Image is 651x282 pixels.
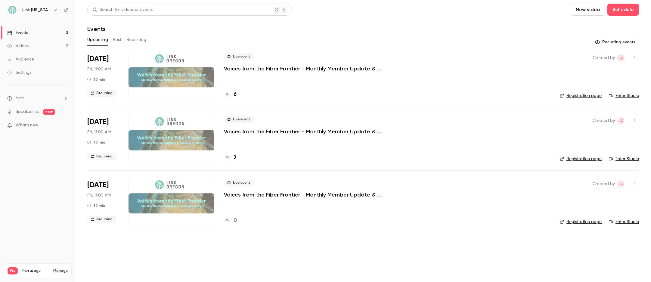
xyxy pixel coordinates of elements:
[224,217,237,225] a: 0
[87,25,106,33] h1: Events
[7,70,31,76] div: Settings
[87,117,109,127] span: [DATE]
[87,140,105,145] div: 30 min
[560,93,602,99] a: Registration page
[87,192,111,198] span: Fri, 11:00 AM
[87,52,119,100] div: Oct 17 Fri, 11:00 AM (America/Los Angeles)
[8,5,17,15] img: Link Oregon
[87,115,119,163] div: Nov 21 Fri, 11:00 AM (America/Los Angeles)
[126,35,147,45] button: Recurring
[7,43,29,49] div: Videos
[560,219,602,225] a: Registration page
[607,4,639,16] button: Schedule
[571,4,605,16] button: New video
[609,93,639,99] a: Enter Studio
[234,154,237,162] h4: 2
[92,7,153,13] div: Search for videos or events
[609,156,639,162] a: Enter Studio
[224,116,254,123] span: Live event
[234,91,237,99] h4: 6
[87,90,116,97] span: Recurring
[224,91,237,99] a: 6
[7,56,34,62] div: Audience
[87,216,116,223] span: Recurring
[87,178,119,226] div: Dec 19 Fri, 11:00 AM (America/Los Angeles)
[224,154,237,162] a: 2
[7,95,68,101] li: help-dropdown-opener
[617,180,625,187] span: Jerry Gaube
[224,53,254,60] span: Live event
[16,109,39,115] a: SpeakerHub
[618,54,624,61] span: JG
[224,128,405,135] a: Voices from the Fiber Frontier - Monthly Member Update & Broadband Briefing
[87,77,105,82] div: 30 min
[8,267,18,274] span: Pro
[16,122,38,129] span: What's new
[87,54,109,64] span: [DATE]
[87,153,116,160] span: Recurring
[617,54,625,61] span: Jerry Gaube
[618,180,624,187] span: JG
[21,268,50,273] span: Plan usage
[224,191,405,198] a: Voices from the Fiber Frontier - Monthly Member Update & Broadband Briefing
[113,35,122,45] button: Past
[7,30,28,36] div: Events
[22,7,51,13] h6: Link [US_STATE]
[593,117,615,124] span: Created by
[224,179,254,186] span: Live event
[61,123,68,128] iframe: Noticeable Trigger
[593,54,615,61] span: Created by
[224,65,405,72] a: Voices from the Fiber Frontier - Monthly Member Update & Broadband Briefing
[43,109,55,115] span: new
[609,219,639,225] a: Enter Studio
[618,117,624,124] span: JG
[592,37,639,47] button: Recurring events
[593,180,615,187] span: Created by
[617,117,625,124] span: Jerry Gaube
[560,156,602,162] a: Registration page
[87,180,109,190] span: [DATE]
[87,35,108,45] button: Upcoming
[87,66,111,72] span: Fri, 11:00 AM
[234,217,237,225] h4: 0
[87,129,111,135] span: Fri, 11:00 AM
[87,203,105,208] div: 30 min
[16,95,24,101] span: Help
[53,268,68,273] a: Manage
